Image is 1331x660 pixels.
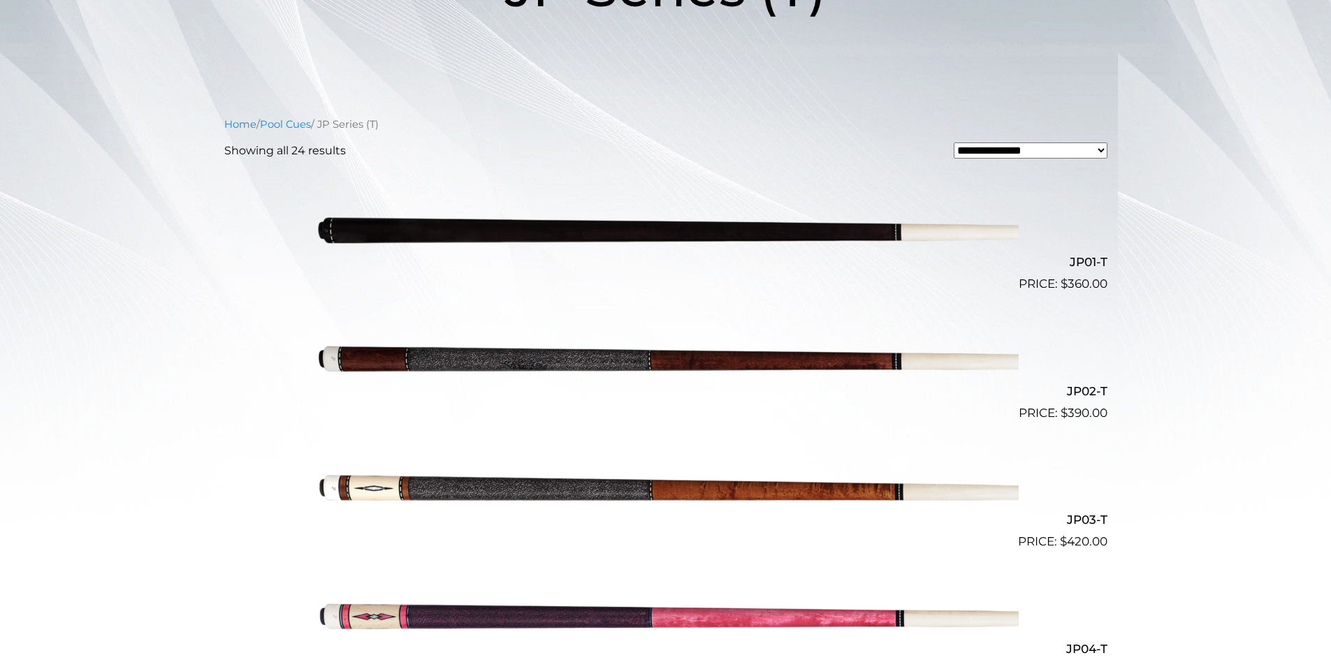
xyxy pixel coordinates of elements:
[224,378,1107,404] h2: JP02-T
[1061,406,1068,420] span: $
[224,142,346,159] p: Showing all 24 results
[1061,406,1107,420] bdi: 390.00
[224,249,1107,275] h2: JP01-T
[224,428,1107,551] a: JP03-T $420.00
[313,299,1019,416] img: JP02-T
[1060,534,1067,548] span: $
[224,118,256,131] a: Home
[224,170,1107,293] a: JP01-T $360.00
[1061,277,1068,291] span: $
[954,142,1107,159] select: Shop order
[224,299,1107,422] a: JP02-T $390.00
[260,118,311,131] a: Pool Cues
[224,507,1107,533] h2: JP03-T
[313,170,1019,288] img: JP01-T
[1061,277,1107,291] bdi: 360.00
[1060,534,1107,548] bdi: 420.00
[313,428,1019,545] img: JP03-T
[224,117,1107,132] nav: Breadcrumb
